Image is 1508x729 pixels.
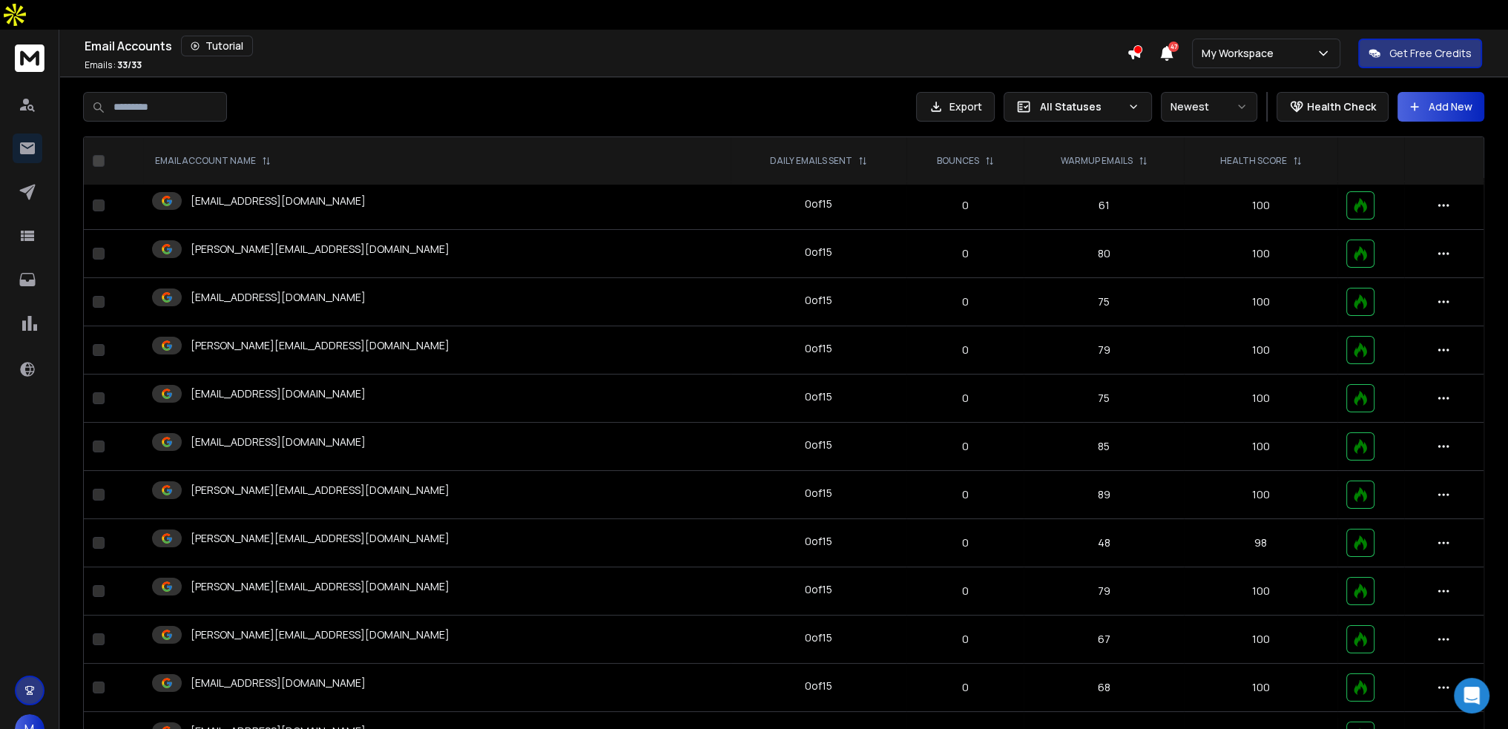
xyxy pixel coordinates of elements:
[915,487,1015,502] p: 0
[915,343,1015,357] p: 0
[1061,155,1133,167] p: WARMUP EMAILS
[191,579,450,594] p: [PERSON_NAME][EMAIL_ADDRESS][DOMAIN_NAME]
[805,582,832,597] div: 0 of 15
[1277,92,1389,122] button: Health Check
[915,294,1015,309] p: 0
[191,386,366,401] p: [EMAIL_ADDRESS][DOMAIN_NAME]
[1024,423,1184,471] td: 85
[1024,326,1184,375] td: 79
[191,290,366,305] p: [EMAIL_ADDRESS][DOMAIN_NAME]
[1040,99,1122,114] p: All Statuses
[915,584,1015,598] p: 0
[805,341,832,356] div: 0 of 15
[1024,664,1184,712] td: 68
[1024,616,1184,664] td: 67
[805,534,832,549] div: 0 of 15
[1389,46,1472,61] p: Get Free Credits
[155,155,271,167] div: EMAIL ACCOUNT NAME
[805,438,832,452] div: 0 of 15
[1220,155,1287,167] p: HEALTH SCORE
[1024,375,1184,423] td: 75
[191,483,450,498] p: [PERSON_NAME][EMAIL_ADDRESS][DOMAIN_NAME]
[805,389,832,404] div: 0 of 15
[1184,567,1337,616] td: 100
[1184,423,1337,471] td: 100
[1168,42,1179,52] span: 47
[191,435,366,449] p: [EMAIL_ADDRESS][DOMAIN_NAME]
[915,246,1015,261] p: 0
[805,486,832,501] div: 0 of 15
[1024,278,1184,326] td: 75
[915,198,1015,213] p: 0
[915,535,1015,550] p: 0
[191,194,366,208] p: [EMAIL_ADDRESS][DOMAIN_NAME]
[1397,92,1484,122] button: Add New
[915,439,1015,454] p: 0
[191,627,450,642] p: [PERSON_NAME][EMAIL_ADDRESS][DOMAIN_NAME]
[1024,471,1184,519] td: 89
[1024,567,1184,616] td: 79
[805,630,832,645] div: 0 of 15
[1454,678,1489,713] div: Open Intercom Messenger
[117,59,142,71] span: 33 / 33
[191,676,366,690] p: [EMAIL_ADDRESS][DOMAIN_NAME]
[1307,99,1376,114] p: Health Check
[937,155,979,167] p: BOUNCES
[1024,519,1184,567] td: 48
[1184,230,1337,278] td: 100
[181,36,253,56] button: Tutorial
[1184,182,1337,230] td: 100
[770,155,852,167] p: DAILY EMAILS SENT
[1184,664,1337,712] td: 100
[85,59,142,71] p: Emails :
[1184,616,1337,664] td: 100
[1358,39,1482,68] button: Get Free Credits
[805,245,832,260] div: 0 of 15
[1184,519,1337,567] td: 98
[85,36,1127,56] div: Email Accounts
[915,632,1015,647] p: 0
[1161,92,1257,122] button: Newest
[1184,278,1337,326] td: 100
[1024,182,1184,230] td: 61
[191,338,450,353] p: [PERSON_NAME][EMAIL_ADDRESS][DOMAIN_NAME]
[1184,471,1337,519] td: 100
[805,293,832,308] div: 0 of 15
[1184,375,1337,423] td: 100
[191,242,450,257] p: [PERSON_NAME][EMAIL_ADDRESS][DOMAIN_NAME]
[805,197,832,211] div: 0 of 15
[805,679,832,693] div: 0 of 15
[916,92,995,122] button: Export
[915,391,1015,406] p: 0
[191,531,450,546] p: [PERSON_NAME][EMAIL_ADDRESS][DOMAIN_NAME]
[1184,326,1337,375] td: 100
[1024,230,1184,278] td: 80
[915,680,1015,695] p: 0
[1202,46,1280,61] p: My Workspace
